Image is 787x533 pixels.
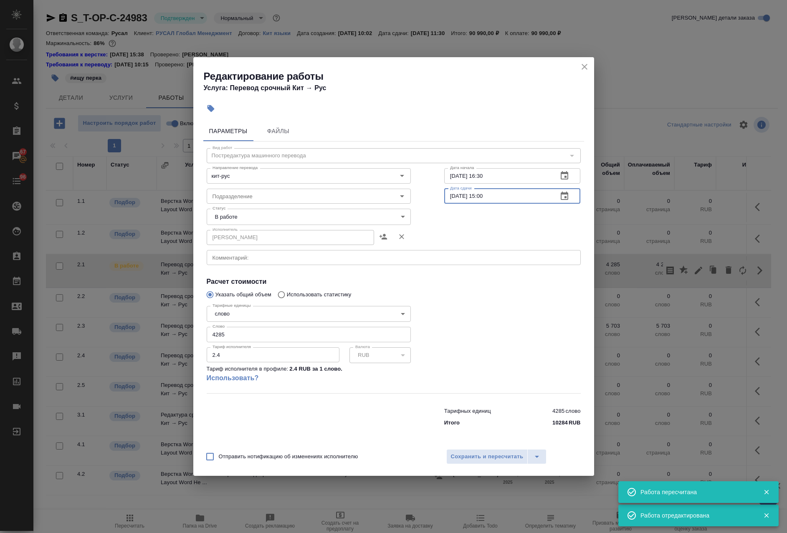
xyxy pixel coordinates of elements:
[446,449,528,464] button: Сохранить и пересчитать
[565,407,580,415] p: слово
[213,310,232,317] button: слово
[355,351,372,359] button: RUB
[392,227,411,247] button: Удалить
[207,209,411,225] div: В работе
[204,70,594,83] h2: Редактирование работы
[758,512,775,519] button: Закрыть
[578,61,591,73] button: close
[374,227,392,247] button: Назначить
[640,488,751,496] div: Работа пересчитана
[258,126,299,136] span: Файлы
[219,452,358,461] span: Отправить нотификацию об изменениях исполнителю
[552,407,564,415] p: 4285
[204,83,594,93] h4: Услуга: Перевод срочный Кит → Рус
[451,452,524,462] span: Сохранить и пересчитать
[213,213,240,220] button: В работе
[208,126,248,136] span: Параметры
[207,277,581,287] h4: Расчет стоимости
[446,449,547,464] div: split button
[552,419,568,427] p: 10284
[396,170,408,182] button: Open
[289,365,342,373] p: 2.4 RUB за 1 слово .
[202,99,220,118] button: Добавить тэг
[396,190,408,202] button: Open
[207,365,288,373] p: Тариф исполнителя в профиле:
[444,407,491,415] p: Тарифных единиц
[207,373,411,383] a: Использовать?
[640,511,751,520] div: Работа отредактирована
[758,488,775,496] button: Закрыть
[569,419,581,427] p: RUB
[207,306,411,322] div: слово
[349,347,411,363] div: RUB
[444,419,460,427] p: Итого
